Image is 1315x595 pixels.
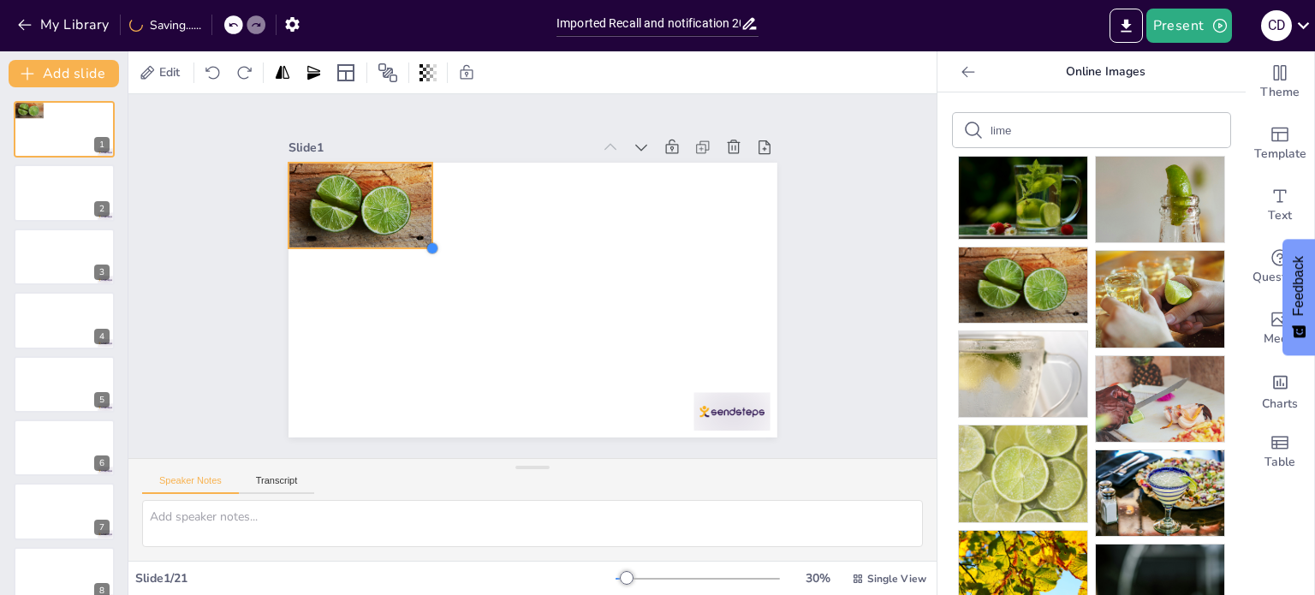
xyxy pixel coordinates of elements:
[959,331,1087,417] img: g6bf419374ef4d291484dfaadfe89bb2f20247bc3325312163cbd8828059ac7aadb6c07a63f3063a00dff79025c609011...
[1110,9,1143,43] button: Export to PowerPoint
[94,455,110,471] div: 6
[1264,453,1295,472] span: Table
[982,51,1229,92] p: Online Images
[1146,9,1232,43] button: Present
[1264,330,1297,348] span: Media
[94,265,110,280] div: 3
[460,390,764,437] div: Slide 1
[1246,113,1314,175] div: Add ready made slides
[1291,256,1306,316] span: Feedback
[867,572,926,586] span: Single View
[1246,421,1314,483] div: Add a table
[14,292,115,348] div: 4
[1096,157,1224,242] img: pexels-photo-4955263.jpeg
[239,475,315,494] button: Transcript
[14,101,115,158] div: 1
[13,11,116,39] button: My Library
[1268,206,1292,225] span: Text
[1260,83,1300,102] span: Theme
[14,356,115,413] div: 5
[797,570,838,586] div: 30 %
[94,137,110,152] div: 1
[1253,268,1308,287] span: Questions
[959,425,1087,522] img: g2243960ba7d7845c6b7570b53840fb4d9b5fa11ab917b472d7550c4b294cfc7f78b6c59fe3228fadfa8b5bc406af88ad...
[156,64,183,80] span: Edit
[9,60,119,87] button: Add slide
[332,59,360,86] div: Layout
[1246,298,1314,360] div: Add images, graphics, shapes or video
[1246,51,1314,113] div: Change the overall theme
[556,11,741,36] input: Insert title
[1261,10,1292,41] div: C D
[94,201,110,217] div: 2
[1246,236,1314,298] div: Get real-time input from your audience
[14,229,115,285] div: 3
[959,157,1087,239] img: g7cbd77d04069ab797f1277b299d1a46f1484b1258f85c0ddd110d25a6f63a826012cc49598e58d75d596a2c48ac48e51...
[1246,360,1314,421] div: Add charts and graphs
[14,164,115,221] div: 2
[14,483,115,539] div: 7
[1096,251,1224,348] img: pexels-photo-3858806.jpeg
[142,475,239,494] button: Speaker Notes
[1261,9,1292,43] button: C D
[1254,145,1306,164] span: Template
[1096,450,1224,536] img: pexels-photo-3073970.jpeg
[14,419,115,476] div: 6
[135,570,616,586] div: Slide 1 / 21
[1282,239,1315,355] button: Feedback - Show survey
[94,392,110,408] div: 5
[129,17,201,33] div: Saving......
[378,62,398,83] span: Position
[94,520,110,535] div: 7
[1246,175,1314,236] div: Add text boxes
[959,247,1087,324] img: gd848d73628ae765d2708b3ac81ef74f76da91dd1311903871386b3cfe04af834c5eb5b4dfd14ee42929b5a57463fe9c4...
[1262,395,1298,414] span: Charts
[94,329,110,344] div: 4
[1096,356,1224,442] img: pexels-photo-2005928.jpeg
